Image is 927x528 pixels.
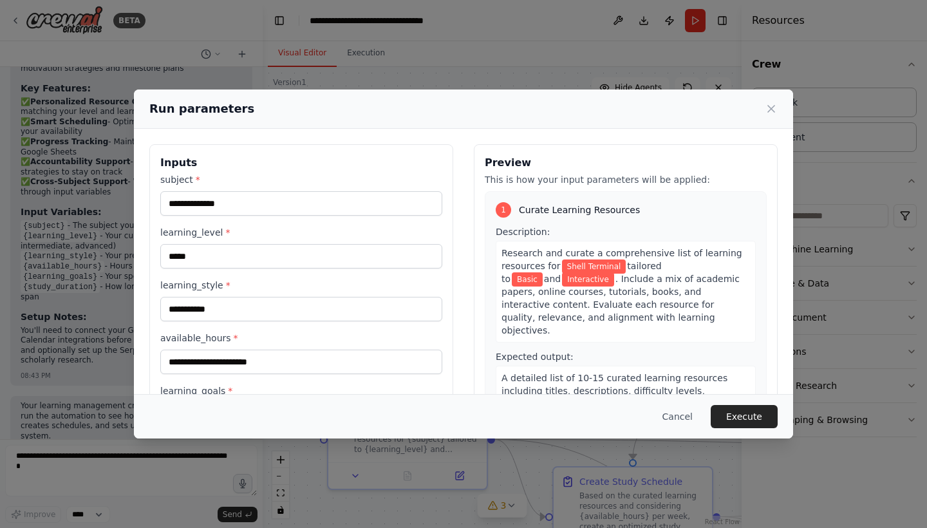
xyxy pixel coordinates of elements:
button: Execute [711,405,778,428]
span: . Include a mix of academic papers, online courses, tutorials, books, and interactive content. Ev... [501,274,740,335]
span: Variable: subject [562,259,626,274]
span: Description: [496,227,550,237]
span: Variable: learning_style [562,272,614,287]
span: Expected output: [496,352,574,362]
p: This is how your input parameters will be applied: [485,173,767,186]
span: A detailed list of 10-15 curated learning resources including titles, descriptions, difficulty le... [501,373,747,435]
span: Research and curate a comprehensive list of learning resources for [501,248,742,271]
h3: Preview [485,155,767,171]
label: learning_level [160,226,442,239]
span: and [544,274,561,284]
h2: Run parameters [149,100,254,118]
label: learning_goals [160,384,442,397]
span: Curate Learning Resources [519,203,640,216]
button: Cancel [652,405,703,428]
label: learning_style [160,279,442,292]
label: subject [160,173,442,186]
label: available_hours [160,332,442,344]
span: Variable: learning_level [512,272,543,287]
h3: Inputs [160,155,442,171]
div: 1 [496,202,511,218]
